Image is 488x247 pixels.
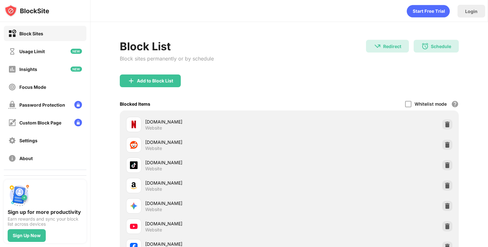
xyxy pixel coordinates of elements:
[145,200,289,207] div: [DOMAIN_NAME]
[407,5,450,18] div: animation
[145,118,289,125] div: [DOMAIN_NAME]
[8,209,83,215] div: Sign up for more productivity
[19,84,46,90] div: Focus Mode
[120,40,214,53] div: Block List
[130,141,138,149] img: favicons
[19,156,33,161] div: About
[130,202,138,210] img: favicons
[130,161,138,169] img: favicons
[145,159,289,166] div: [DOMAIN_NAME]
[8,183,30,206] img: push-signup.svg
[145,207,162,212] div: Website
[19,102,65,108] div: Password Protection
[120,101,150,107] div: Blocked Items
[8,83,16,91] img: focus-off.svg
[145,227,162,233] div: Website
[145,220,289,227] div: [DOMAIN_NAME]
[8,101,16,109] img: password-protection-off.svg
[465,9,478,14] div: Login
[130,182,138,189] img: favicons
[8,154,16,162] img: about-off.svg
[145,139,289,145] div: [DOMAIN_NAME]
[145,186,162,192] div: Website
[8,47,16,55] img: time-usage-off.svg
[19,31,43,36] div: Block Sites
[19,120,61,125] div: Custom Block Page
[8,216,83,227] div: Earn rewards and sync your block list across devices
[74,119,82,126] img: lock-menu.svg
[415,101,447,107] div: Whitelist mode
[145,145,162,151] div: Website
[145,125,162,131] div: Website
[137,78,173,83] div: Add to Block List
[8,65,16,73] img: insights-off.svg
[4,4,49,17] img: logo-blocksite.svg
[431,44,451,49] div: Schedule
[19,138,37,143] div: Settings
[13,233,41,238] div: Sign Up Now
[145,180,289,186] div: [DOMAIN_NAME]
[8,119,16,127] img: customize-block-page-off.svg
[120,55,214,62] div: Block sites permanently or by schedule
[383,44,401,49] div: Redirect
[8,137,16,145] img: settings-off.svg
[74,101,82,109] img: lock-menu.svg
[130,222,138,230] img: favicons
[71,49,82,54] img: new-icon.svg
[145,166,162,172] div: Website
[19,67,37,72] div: Insights
[71,67,82,72] img: new-icon.svg
[8,30,16,38] img: block-on.svg
[19,49,45,54] div: Usage Limit
[130,121,138,128] img: favicons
